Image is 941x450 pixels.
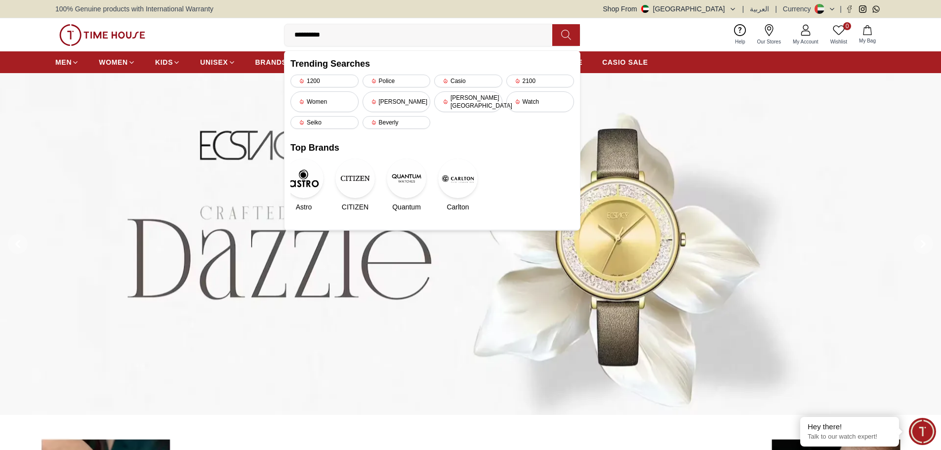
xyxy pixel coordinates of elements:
a: Whatsapp [872,5,880,13]
a: Facebook [846,5,853,13]
span: Our Stores [753,38,785,45]
a: CASIO SALE [602,53,648,71]
a: Our Stores [751,22,787,47]
a: 0Wishlist [824,22,853,47]
div: 1200 [290,75,359,87]
button: My Bag [853,23,882,46]
a: KIDS [155,53,180,71]
a: CarltonCarlton [445,159,471,212]
div: Hey there! [808,422,892,432]
div: Seiko [290,116,359,129]
div: Women [290,91,359,112]
img: Quantum [387,159,426,198]
img: Astro [284,159,324,198]
a: AstroAstro [290,159,317,212]
a: MEN [55,53,79,71]
div: Police [363,75,431,87]
span: | [775,4,777,14]
span: UNISEX [200,57,228,67]
a: WOMEN [99,53,135,71]
span: CITIZEN [342,202,368,212]
span: WOMEN [99,57,128,67]
div: Beverly [363,116,431,129]
span: My Bag [855,37,880,44]
span: 100% Genuine products with International Warranty [55,4,213,14]
img: ... [59,24,145,46]
span: BRANDS [255,57,287,67]
img: Carlton [438,159,478,198]
div: 2100 [506,75,574,87]
a: Instagram [859,5,866,13]
p: Talk to our watch expert! [808,433,892,441]
h2: Top Brands [290,141,574,155]
span: KIDS [155,57,173,67]
span: MEN [55,57,72,67]
img: CITIZEN [335,159,375,198]
a: CITIZENCITIZEN [342,159,368,212]
span: Astro [296,202,312,212]
img: United Arab Emirates [641,5,649,13]
span: Quantum [392,202,421,212]
button: العربية [750,4,769,14]
span: Help [731,38,749,45]
div: [PERSON_NAME] [363,91,431,112]
a: UNISEX [200,53,235,71]
span: | [840,4,842,14]
span: 0 [843,22,851,30]
a: BRANDS [255,53,287,71]
span: Wishlist [826,38,851,45]
div: Currency [783,4,815,14]
div: Casio [434,75,502,87]
div: Chat Widget [909,418,936,445]
span: My Account [789,38,822,45]
div: Watch [506,91,574,112]
span: Carlton [447,202,469,212]
div: [PERSON_NAME][GEOGRAPHIC_DATA] [434,91,502,112]
span: | [742,4,744,14]
a: QuantumQuantum [393,159,420,212]
span: CASIO SALE [602,57,648,67]
a: Help [729,22,751,47]
button: Shop From[GEOGRAPHIC_DATA] [603,4,736,14]
h2: Trending Searches [290,57,574,71]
